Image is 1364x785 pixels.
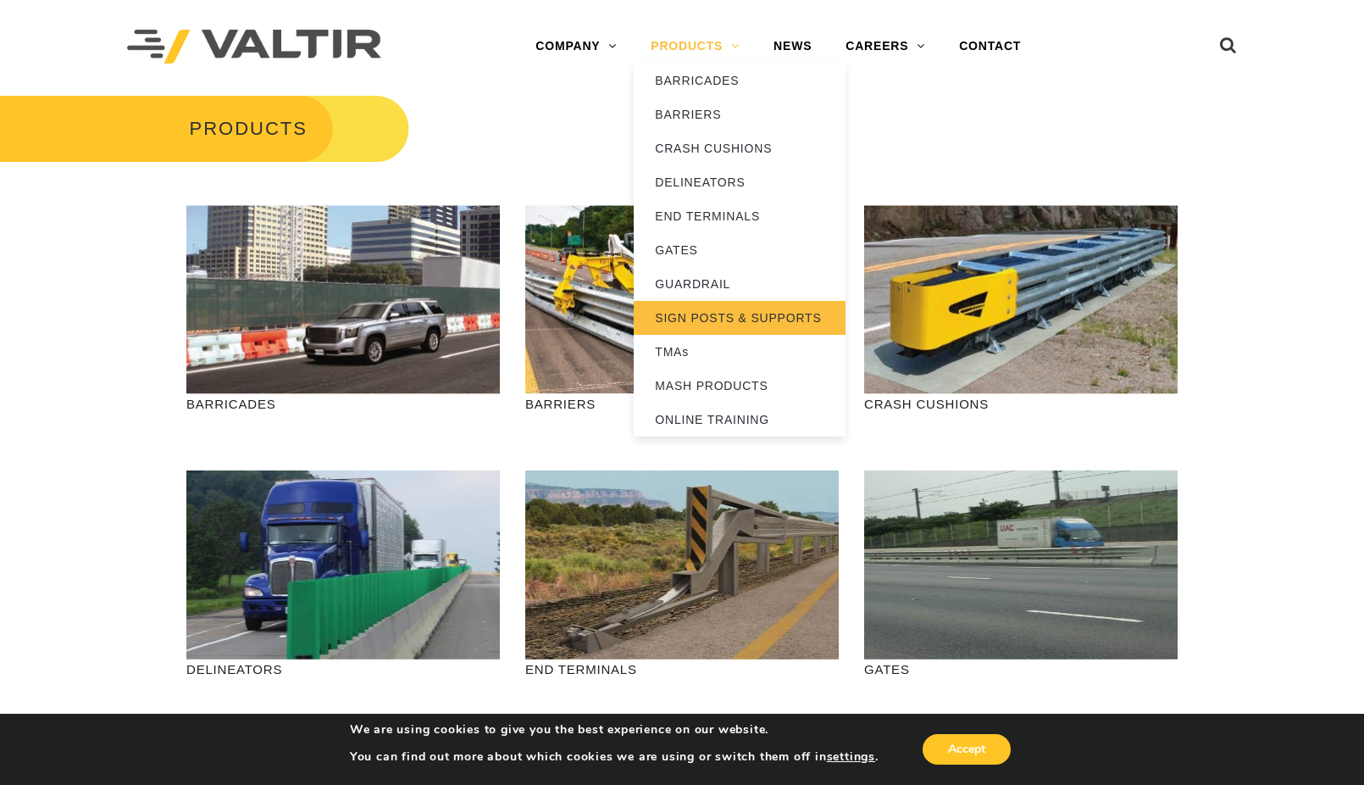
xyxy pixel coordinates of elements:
a: GUARDRAIL [634,267,846,301]
a: PRODUCTS [634,30,757,64]
a: MASH PRODUCTS [634,369,846,403]
a: SIGN POSTS & SUPPORTS [634,301,846,335]
p: We are using cookies to give you the best experience on our website. [350,722,879,738]
a: CAREERS [829,30,942,64]
a: NEWS [757,30,829,64]
a: BARRIERS [634,97,846,131]
a: END TERMINALS [634,199,846,233]
p: END TERMINALS [525,660,839,679]
p: You can find out more about which cookies we are using or switch them off in . [350,749,879,765]
a: TMAs [634,335,846,369]
p: DELINEATORS [186,660,500,679]
a: CONTACT [942,30,1038,64]
p: BARRICADES [186,394,500,414]
a: BARRICADES [634,64,846,97]
a: CRASH CUSHIONS [634,131,846,165]
a: DELINEATORS [634,165,846,199]
p: BARRIERS [525,394,839,414]
button: Accept [923,734,1011,765]
p: GATES [864,660,1178,679]
a: COMPANY [518,30,634,64]
a: ONLINE TRAINING [634,403,846,437]
p: CRASH CUSHIONS [864,394,1178,414]
img: Valtir [127,30,381,64]
button: settings [827,749,875,765]
a: GATES [634,233,846,267]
